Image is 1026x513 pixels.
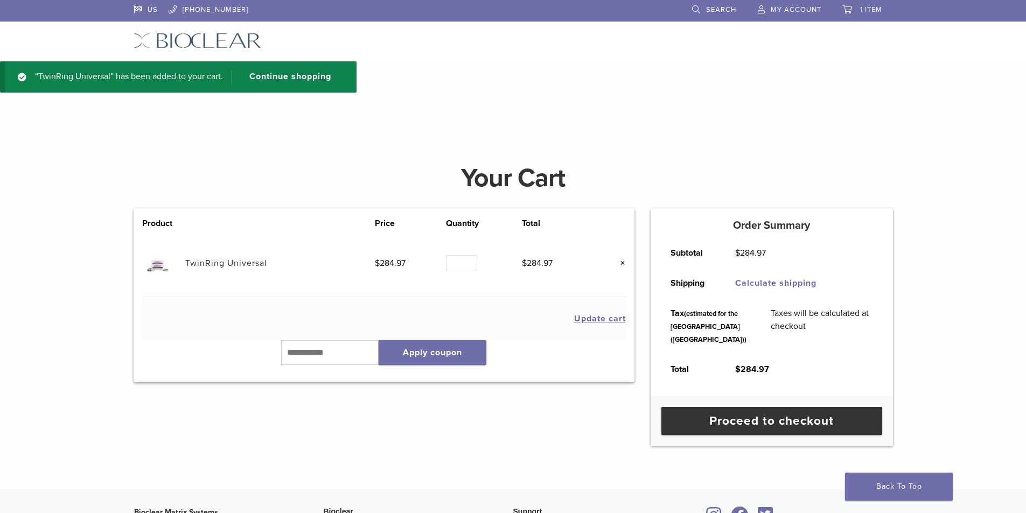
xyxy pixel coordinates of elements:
[651,219,893,232] h5: Order Summary
[735,248,740,258] span: $
[142,247,174,279] img: TwinRing Universal
[759,298,885,354] td: Taxes will be calculated at checkout
[446,217,522,230] th: Quantity
[706,5,736,14] span: Search
[735,364,741,375] span: $
[612,256,626,270] a: Remove this item
[522,258,553,269] bdi: 284.97
[125,165,901,191] h1: Your Cart
[661,407,882,435] a: Proceed to checkout
[659,238,723,268] th: Subtotal
[845,473,953,501] a: Back To Top
[735,248,766,258] bdi: 284.97
[735,278,816,289] a: Calculate shipping
[860,5,882,14] span: 1 item
[659,354,723,384] th: Total
[134,33,261,48] img: Bioclear
[185,258,267,269] a: TwinRing Universal
[379,340,486,365] button: Apply coupon
[522,258,527,269] span: $
[671,310,746,344] small: (estimated for the [GEOGRAPHIC_DATA] ([GEOGRAPHIC_DATA]))
[522,217,593,230] th: Total
[735,364,769,375] bdi: 284.97
[659,268,723,298] th: Shipping
[375,258,406,269] bdi: 284.97
[375,258,380,269] span: $
[375,217,446,230] th: Price
[232,70,339,84] a: Continue shopping
[659,298,759,354] th: Tax
[771,5,821,14] span: My Account
[142,217,185,230] th: Product
[574,314,626,323] button: Update cart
